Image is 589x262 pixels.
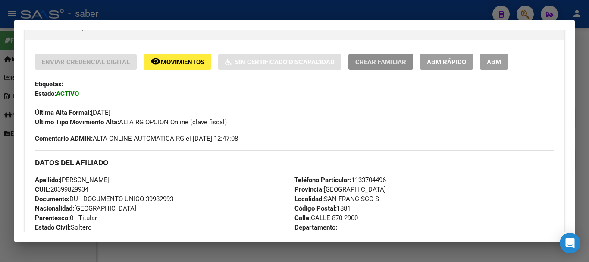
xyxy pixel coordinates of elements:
[144,54,211,70] button: Movimientos
[35,186,50,193] strong: CUIL:
[35,90,56,98] strong: Estado:
[235,58,335,66] span: Sin Certificado Discapacidad
[35,214,97,222] span: 0 - Titular
[35,176,110,184] span: [PERSON_NAME]
[42,58,130,66] span: Enviar Credencial Digital
[294,195,324,203] strong: Localidad:
[35,195,173,203] span: DU - DOCUMENTO UNICO 39982993
[487,58,501,66] span: ABM
[348,54,413,70] button: Crear Familiar
[35,54,137,70] button: Enviar Credencial Digital
[294,224,337,231] strong: Departamento:
[294,186,386,193] span: [GEOGRAPHIC_DATA]
[294,205,351,212] span: 1881
[294,186,324,193] strong: Provincia:
[35,224,71,231] strong: Estado Civil:
[560,233,580,253] div: Open Intercom Messenger
[35,118,227,126] span: ALTA RG OPCION Online (clave fiscal)
[35,134,238,143] span: ALTA ONLINE AUTOMATICA RG el [DATE] 12:47:08
[35,205,74,212] strong: Nacionalidad:
[35,80,63,88] strong: Etiquetas:
[294,176,386,184] span: 1133704496
[56,90,79,98] strong: ACTIVO
[294,214,358,222] span: CALLE 870 2900
[294,195,379,203] span: SAN FRANCISCO S
[420,54,473,70] button: ABM Rápido
[480,54,508,70] button: ABM
[35,195,69,203] strong: Documento:
[294,205,337,212] strong: Código Postal:
[35,118,119,126] strong: Ultimo Tipo Movimiento Alta:
[35,214,70,222] strong: Parentesco:
[218,54,341,70] button: Sin Certificado Discapacidad
[35,186,88,193] span: 20399829934
[355,58,406,66] span: Crear Familiar
[35,109,110,117] span: [DATE]
[427,58,466,66] span: ABM Rápido
[161,58,204,66] span: Movimientos
[35,176,60,184] strong: Apellido:
[35,224,92,231] span: Soltero
[35,205,136,212] span: [GEOGRAPHIC_DATA]
[294,214,311,222] strong: Calle:
[35,158,554,167] h3: DATOS DEL AFILIADO
[35,135,93,142] strong: Comentario ADMIN:
[294,176,351,184] strong: Teléfono Particular:
[150,56,161,66] mat-icon: remove_red_eye
[35,109,91,117] strong: Última Alta Formal:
